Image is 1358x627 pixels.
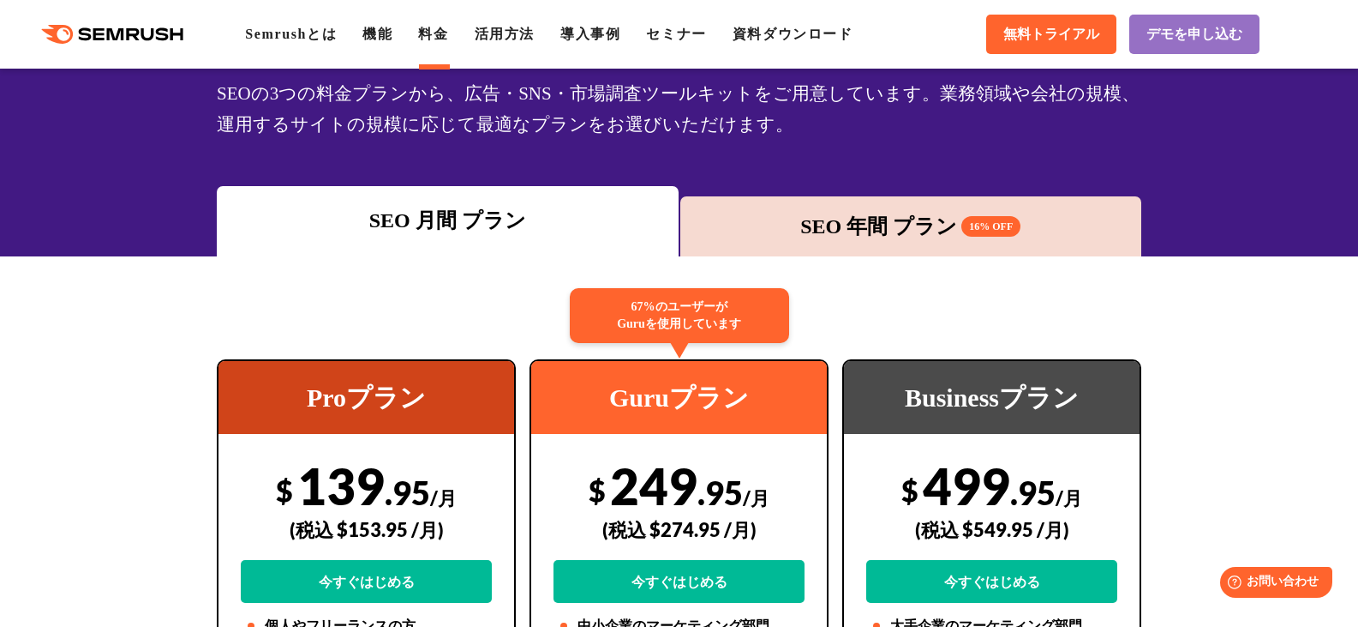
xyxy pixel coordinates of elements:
[225,205,670,236] div: SEO 月間 プラン
[245,27,337,41] a: Semrushとは
[553,499,805,560] div: (税込 $274.95 /月)
[385,473,430,512] span: .95
[362,27,392,41] a: 機能
[866,499,1117,560] div: (税込 $549.95 /月)
[1129,15,1259,54] a: デモを申し込む
[1010,473,1056,512] span: .95
[553,560,805,603] a: 今すぐはじめる
[560,27,620,41] a: 導入事例
[475,27,535,41] a: 活用方法
[570,288,789,343] div: 67%のユーザーが Guruを使用しています
[866,560,1117,603] a: 今すぐはじめる
[743,486,769,509] span: /月
[430,486,457,509] span: /月
[866,455,1117,603] div: 499
[531,361,827,434] div: Guruプラン
[553,455,805,603] div: 249
[986,15,1116,54] a: 無料トライアル
[1003,26,1099,44] span: 無料トライアル
[689,211,1134,242] div: SEO 年間 プラン
[646,27,706,41] a: セミナー
[217,78,1141,140] div: SEOの3つの料金プランから、広告・SNS・市場調査ツールキットをご用意しています。業務領域や会社の規模、運用するサイトの規模に応じて最適なプランをお選びいただけます。
[844,361,1140,434] div: Businessプラン
[1056,486,1082,509] span: /月
[733,27,853,41] a: 資料ダウンロード
[589,473,606,508] span: $
[218,361,514,434] div: Proプラン
[1146,26,1242,44] span: デモを申し込む
[418,27,448,41] a: 料金
[961,216,1020,237] span: 16% OFF
[241,499,492,560] div: (税込 $153.95 /月)
[901,473,918,508] span: $
[241,560,492,603] a: 今すぐはじめる
[276,473,293,508] span: $
[241,455,492,603] div: 139
[697,473,743,512] span: .95
[1205,560,1339,608] iframe: Help widget launcher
